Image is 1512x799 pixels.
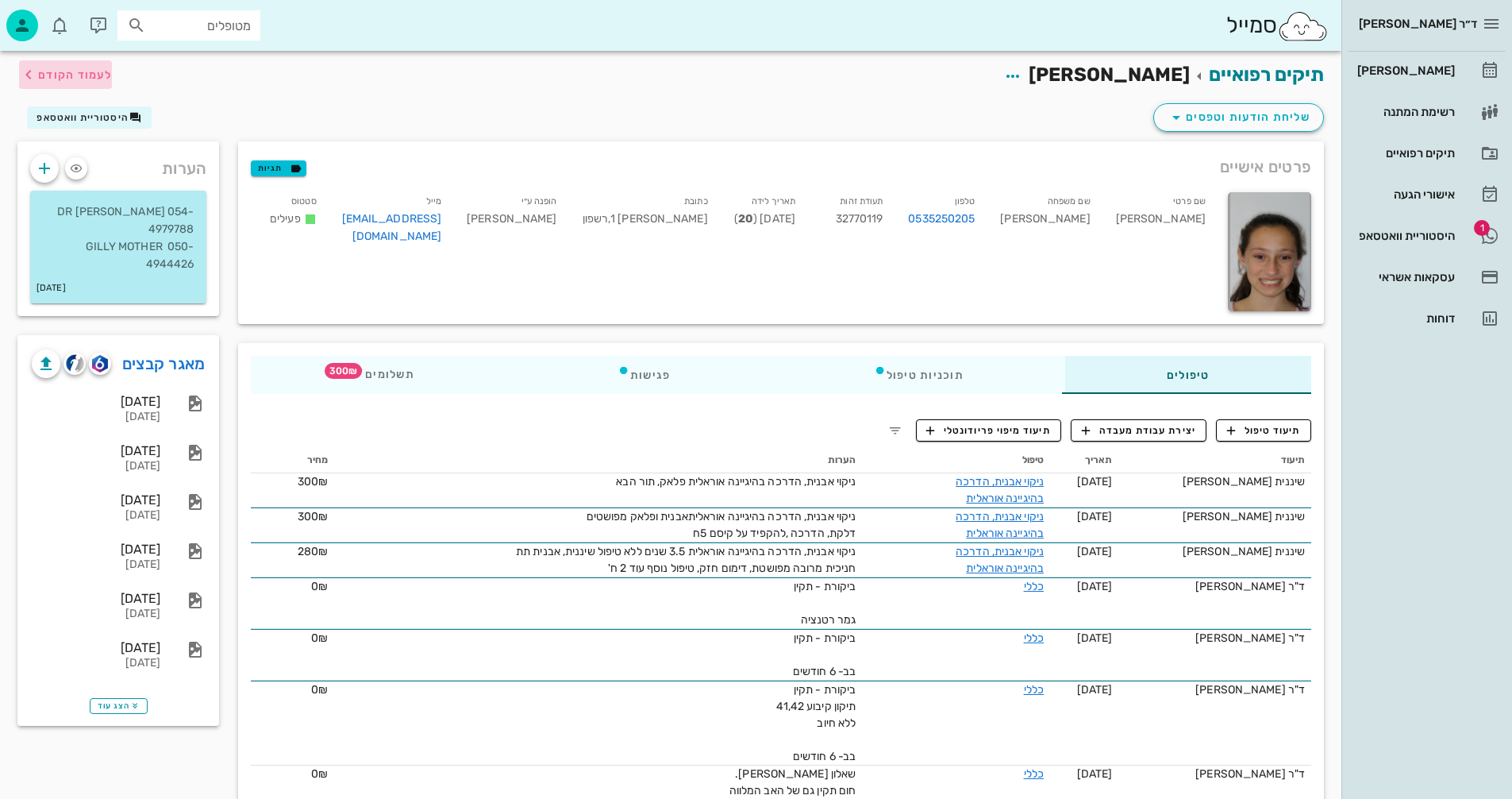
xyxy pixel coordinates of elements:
[32,509,160,523] div: [DATE]
[926,423,1051,438] span: תיעוד מיפוי פריודונטלי
[1348,134,1506,172] a: תיקים רפואיים
[516,356,772,394] div: פגישות
[772,356,1065,394] div: תוכניות טיפול
[1077,767,1113,781] span: [DATE]
[1354,64,1455,77] div: [PERSON_NAME]
[1125,508,1305,525] div: שיננית [PERSON_NAME]
[298,510,328,523] span: 300₪
[122,351,206,376] a: מאגר קבצים
[734,212,795,226] span: [DATE] ( )
[1354,106,1455,118] div: רשימת המתנה
[1220,154,1311,179] span: פרטים אישיים
[1474,220,1490,236] span: תג
[311,683,328,697] span: 0₪
[1125,681,1305,698] div: ד"ר [PERSON_NAME]
[92,355,107,372] img: romexis logo
[1216,419,1311,442] button: תיעוד טיפול
[38,68,112,82] span: לעמוד הקודם
[1354,312,1455,325] div: דוחות
[1354,230,1455,242] div: היסטוריית וואטסאפ
[43,203,194,273] p: DR [PERSON_NAME] 054-4979788 GILLY MOTHER 050-4944426
[956,545,1044,575] a: ניקוי אבנית, הדרכה בהיגיינה אוראלית
[1077,545,1113,558] span: [DATE]
[37,112,129,123] span: היסטוריית וואטסאפ
[1077,580,1113,593] span: [DATE]
[1024,683,1044,697] a: כללי
[27,106,152,129] button: היסטוריית וואטסאפ
[47,13,56,22] span: תג
[1125,543,1305,560] div: שיננית [PERSON_NAME]
[1024,631,1044,645] a: כללי
[1125,473,1305,490] div: שיננית [PERSON_NAME]
[1071,419,1206,442] button: יצירת עבודת מעבדה
[956,510,1044,540] a: ניקוי אבנית, הדרכה בהיגיינה אוראלית
[1077,510,1113,523] span: [DATE]
[908,210,975,228] a: 0535250205
[1209,64,1324,86] a: תיקים רפואיים
[616,475,856,488] span: ניקוי אבנית, הדרכה בהיגיינה אוראלית פלאק, תור הבא
[1354,147,1455,160] div: תיקים רפואיים
[1118,448,1311,473] th: תיעוד
[32,657,160,670] div: [DATE]
[335,448,863,473] th: הערות
[794,580,856,627] span: ביקורת - תקין גמר רטנציה
[32,558,160,572] div: [DATE]
[729,767,856,797] span: שאלון [PERSON_NAME]. חום תקין גם של האב המלווה
[311,767,328,781] span: 0₪
[1354,188,1455,201] div: אישורי הגעה
[66,354,84,372] img: cliniview logo
[311,631,328,645] span: 0₪
[1167,108,1310,127] span: שליחת הודעות וטפסים
[608,212,708,226] span: [PERSON_NAME] 1
[1065,356,1311,394] div: טיפולים
[32,394,160,409] div: [DATE]
[1077,475,1113,488] span: [DATE]
[587,510,856,540] span: ניקוי אבנית, הדרכה בהיגיינה אוראליתאבנית ופלאק מפושטים דלקת, הדרכה ,להקפיד על קיסם 5ח
[32,460,160,473] div: [DATE]
[1227,423,1301,438] span: תיעוד טיפול
[32,591,160,606] div: [DATE]
[1125,766,1305,782] div: ד"ר [PERSON_NAME]
[298,475,328,488] span: 300₪
[1077,683,1113,697] span: [DATE]
[1125,578,1305,595] div: ד"ר [PERSON_NAME]
[311,580,328,593] span: 0₪
[1348,93,1506,131] a: רשימת המתנה
[1103,189,1218,255] div: [PERSON_NAME]
[37,280,66,297] small: [DATE]
[752,196,795,207] small: תאריך לידה
[1125,630,1305,647] div: ד"ר [PERSON_NAME]
[32,542,160,557] div: [DATE]
[1153,103,1324,132] button: שליחת הודעות וטפסים
[840,196,883,207] small: תעודת זהות
[1348,176,1506,214] a: אישורי הגעה
[1226,9,1329,43] div: סמייל
[32,492,160,508] div: [DATE]
[862,448,1050,473] th: טיפול
[776,683,856,763] span: ביקורת - תקין תיקון קיבוע 41,42 ללא חיוב בב- 6 חודשים
[956,475,1044,505] a: ניקוי אבנית, הדרכה בהיגיינה אוראלית
[258,161,299,176] span: תגיות
[291,196,317,207] small: סטטוס
[1029,64,1190,86] span: [PERSON_NAME]
[98,701,140,711] span: הצג עוד
[1024,580,1044,593] a: כללי
[342,212,442,243] a: [EMAIL_ADDRESS][DOMAIN_NAME]
[426,196,441,207] small: מייל
[516,545,856,575] span: ניקוי אבנית, הדרכה בהיגיינה אוראלית 3.5 שנים ללא טיפול שיננית, אבנית תת חניכית מרובה מפושטת, דימו...
[1024,767,1044,781] a: כללי
[1359,17,1477,31] span: ד״ר [PERSON_NAME]
[32,608,160,621] div: [DATE]
[684,196,708,207] small: כתובת
[90,698,148,714] button: הצג עוד
[32,411,160,424] div: [DATE]
[63,353,86,375] button: cliniview logo
[32,640,160,655] div: [DATE]
[836,212,883,226] span: 32770119
[608,212,610,226] span: ,
[454,189,569,255] div: [PERSON_NAME]
[298,545,328,558] span: 280₪
[793,631,856,678] span: ביקורת - תקין בב- 6 חודשים
[1173,196,1206,207] small: שם פרטי
[17,141,219,187] div: הערות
